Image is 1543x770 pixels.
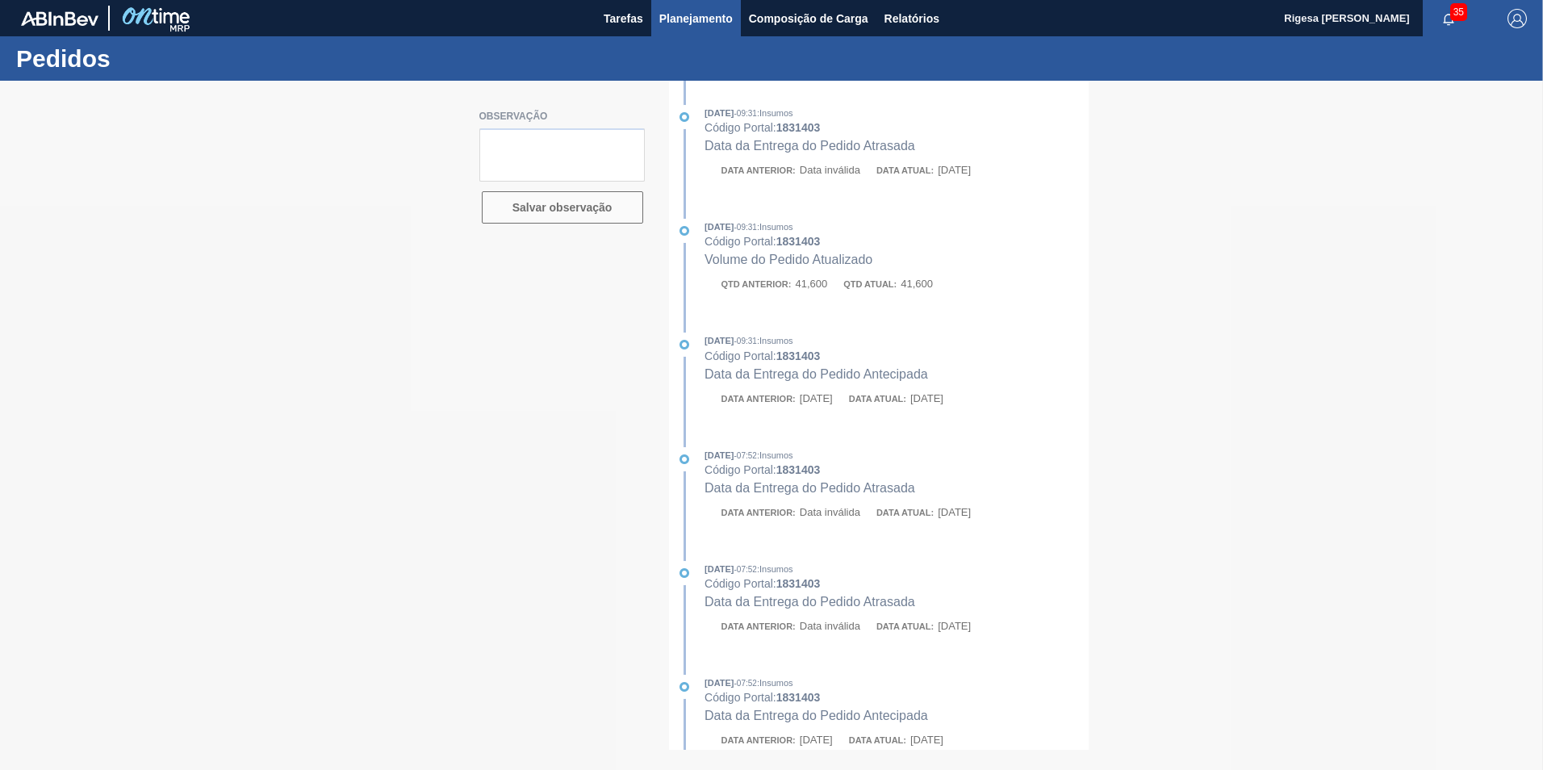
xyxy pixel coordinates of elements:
img: Logout [1507,9,1527,28]
span: 35 [1450,3,1467,21]
button: Notificações [1423,7,1474,30]
img: TNhmsLtSVTkK8tSr43FrP2fwEKptu5GPRR3wAAAABJRU5ErkJggg== [21,11,98,26]
span: Planejamento [659,9,733,28]
span: Tarefas [604,9,643,28]
span: Relatórios [884,9,939,28]
span: Composição de Carga [749,9,868,28]
h1: Pedidos [16,49,303,68]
